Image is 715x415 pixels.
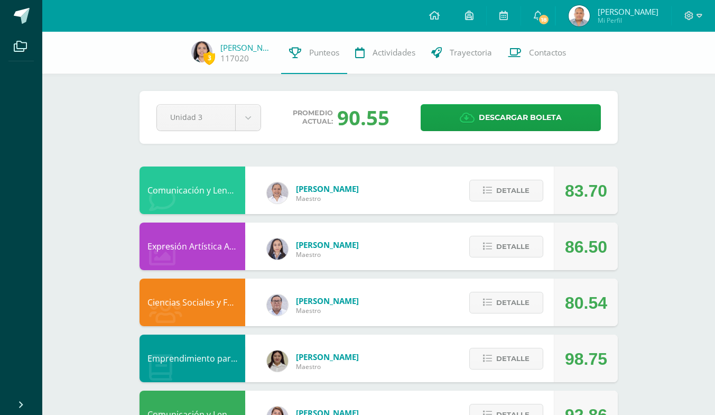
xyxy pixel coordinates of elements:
span: [PERSON_NAME] [296,352,359,362]
img: 5778bd7e28cf89dedf9ffa8080fc1cd8.png [267,294,288,316]
img: 7e53ec63c763c36c335da87e07db5d43.png [191,41,212,62]
span: Descargar boleta [479,105,562,131]
span: Maestro [296,362,359,371]
div: 83.70 [565,167,607,215]
div: 80.54 [565,279,607,327]
span: Mi Perfil [598,16,658,25]
a: Unidad 3 [157,105,261,131]
span: Trayectoria [450,47,492,58]
a: [PERSON_NAME] [220,42,273,53]
span: Detalle [496,293,530,312]
div: 90.55 [337,104,389,131]
img: 35694fb3d471466e11a043d39e0d13e5.png [267,238,288,260]
button: Detalle [469,348,543,370]
span: Contactos [529,47,566,58]
span: [PERSON_NAME] [296,183,359,194]
button: Detalle [469,180,543,201]
span: [PERSON_NAME] [598,6,658,17]
span: Maestro [296,250,359,259]
span: Actividades [373,47,415,58]
span: 18 [538,14,550,25]
div: Emprendimiento para la Productividad [140,335,245,382]
a: Actividades [347,32,423,74]
a: 117020 [220,53,249,64]
a: Descargar boleta [421,104,601,131]
div: Ciencias Sociales y Formación Ciudadana [140,279,245,326]
a: Punteos [281,32,347,74]
span: Maestro [296,194,359,203]
span: Detalle [496,349,530,368]
span: [PERSON_NAME] [296,239,359,250]
span: Punteos [309,47,339,58]
button: Detalle [469,292,543,313]
img: 04fbc0eeb5f5f8cf55eb7ff53337e28b.png [267,182,288,204]
span: Detalle [496,237,530,256]
img: 7b13906345788fecd41e6b3029541beb.png [267,351,288,372]
div: 86.50 [565,223,607,271]
div: 98.75 [565,335,607,383]
span: [PERSON_NAME] [296,296,359,306]
span: Detalle [496,181,530,200]
div: Comunicación y Lenguaje, Inglés [140,167,245,214]
span: 3 [203,51,215,64]
img: 370a524f63284c72afe5d1d6335f1ac7.png [569,5,590,26]
button: Detalle [469,236,543,257]
a: Contactos [500,32,574,74]
span: Unidad 3 [170,105,222,130]
span: Maestro [296,306,359,315]
div: Expresión Artística ARTES PLÁSTICAS [140,223,245,270]
a: Trayectoria [423,32,500,74]
span: Promedio actual: [293,109,333,126]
